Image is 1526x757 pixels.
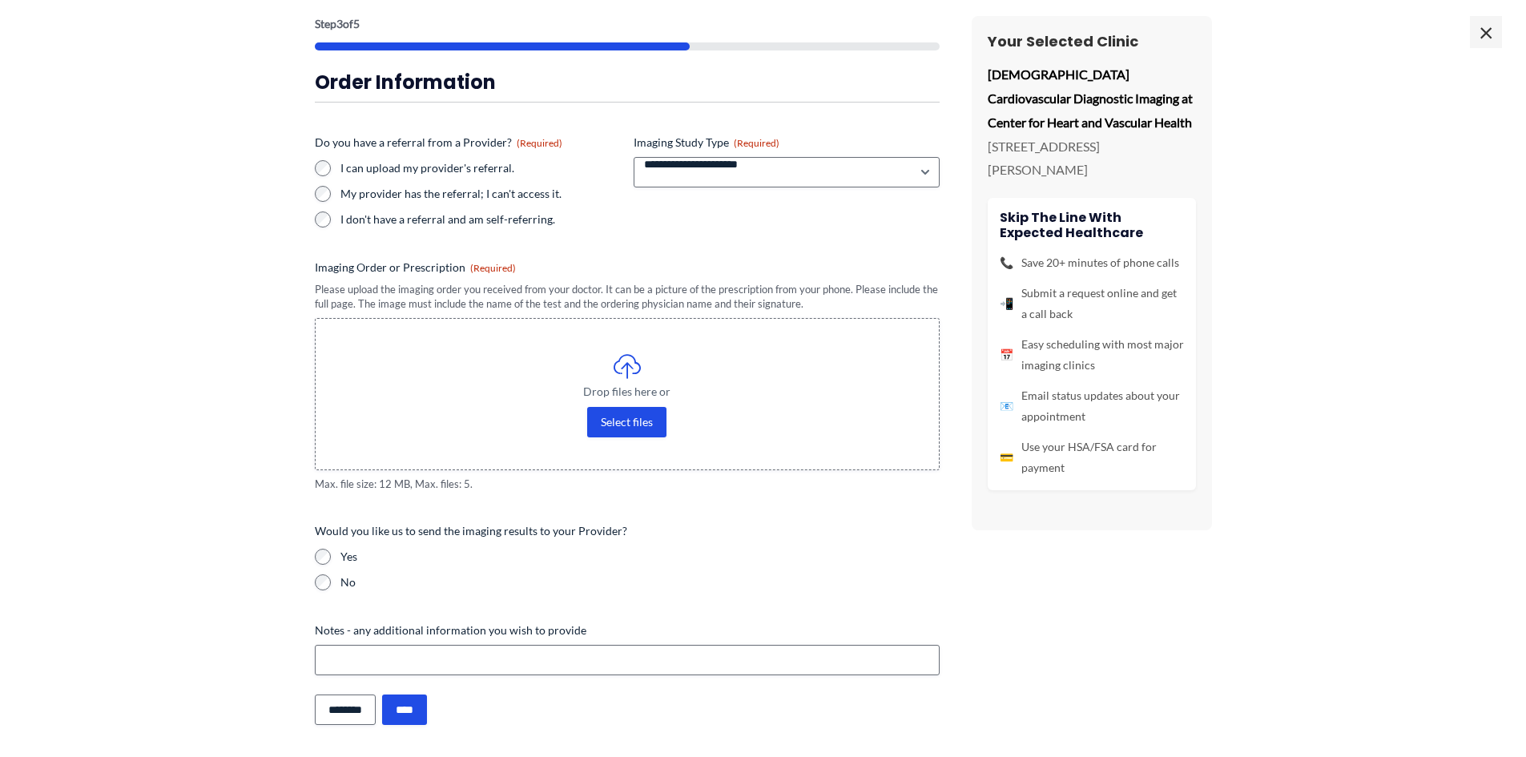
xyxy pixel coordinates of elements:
[988,135,1196,182] p: [STREET_ADDRESS][PERSON_NAME]
[1000,252,1184,273] li: Save 20+ minutes of phone calls
[734,137,779,149] span: (Required)
[1470,16,1502,48] span: ×
[348,386,907,397] span: Drop files here or
[1000,252,1013,273] span: 📞
[470,262,516,274] span: (Required)
[1000,283,1184,324] li: Submit a request online and get a call back
[315,260,940,276] label: Imaging Order or Prescription
[315,18,940,30] p: Step of
[1000,396,1013,417] span: 📧
[517,137,562,149] span: (Required)
[1000,385,1184,427] li: Email status updates about your appointment
[315,622,940,638] label: Notes - any additional information you wish to provide
[315,523,627,539] legend: Would you like us to send the imaging results to your Provider?
[1000,437,1184,478] li: Use your HSA/FSA card for payment
[340,186,621,202] label: My provider has the referral; I can't access it.
[340,574,940,590] label: No
[1000,210,1184,240] h4: Skip the line with Expected Healthcare
[1000,334,1184,376] li: Easy scheduling with most major imaging clinics
[634,135,940,151] label: Imaging Study Type
[988,62,1196,134] p: [DEMOGRAPHIC_DATA] Cardiovascular Diagnostic Imaging at Center for Heart and Vascular Health
[315,135,562,151] legend: Do you have a referral from a Provider?
[340,160,621,176] label: I can upload my provider's referral.
[340,549,940,565] label: Yes
[315,282,940,312] div: Please upload the imaging order you received from your doctor. It can be a picture of the prescri...
[1000,293,1013,314] span: 📲
[315,70,940,95] h3: Order Information
[1000,344,1013,365] span: 📅
[587,407,666,437] button: select files, imaging order or prescription(required)
[315,477,940,492] span: Max. file size: 12 MB, Max. files: 5.
[336,17,343,30] span: 3
[988,32,1196,50] h3: Your Selected Clinic
[1000,447,1013,468] span: 💳
[340,211,621,228] label: I don't have a referral and am self-referring.
[353,17,360,30] span: 5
